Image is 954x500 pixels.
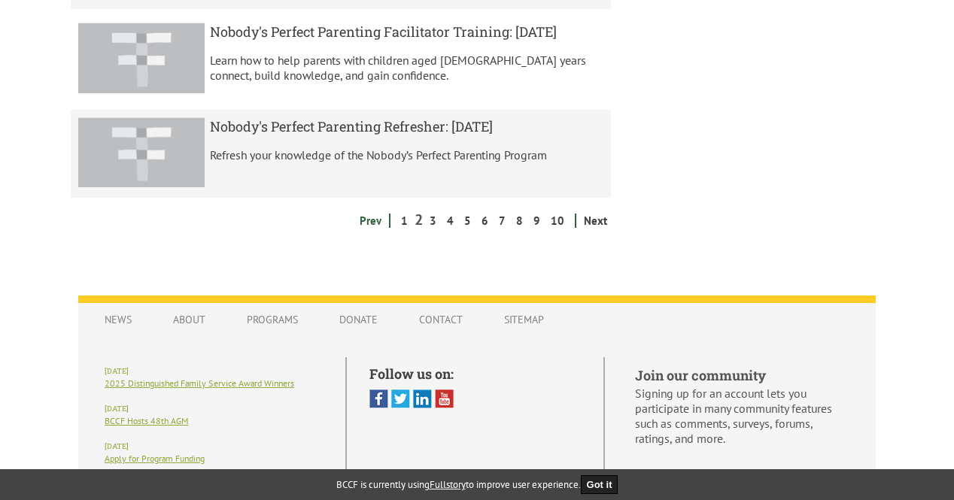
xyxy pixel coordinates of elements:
a: BCCF Hosts 48th AGM [105,415,188,426]
a: Donate [324,305,393,334]
img: result.title [78,23,205,93]
a: Apply for Program Funding [105,453,205,464]
img: Facebook [369,389,388,408]
h6: [DATE] [105,366,323,376]
img: Linked In [413,389,432,408]
a: 10 [547,214,568,228]
img: You Tube [435,389,454,408]
a: 8 [512,214,527,228]
a: 2025 Distinguished Family Service Award Winners [105,377,294,389]
a: News [90,305,147,334]
p: Learn how to help parents with children aged [DEMOGRAPHIC_DATA] years connect, build knowledge, a... [210,53,604,83]
a: Fullstory [430,478,466,491]
a: 1 [397,214,412,228]
p: Signing up for an account lets you participate in many community features such as comments, surve... [635,386,849,446]
button: Got it [581,475,618,494]
p: Refresh your knowledge of the Nobody’s Perfect Parenting Program [210,147,604,162]
h5: Nobody's Perfect Parenting Refresher: [DATE] [210,117,604,135]
a: result.title Nobody's Perfect Parenting Refresher: [DATE] Refresh your knowledge of the Nobody’s ... [71,110,611,198]
a: About [158,305,220,334]
a: Prev [356,214,385,228]
a: 5 [460,214,475,228]
a: 3 [426,214,440,228]
span: 2 [415,210,423,229]
a: Sitemap [489,305,559,334]
h5: Join our community [635,366,849,384]
a: Programs [232,305,313,334]
a: 9 [530,214,544,228]
h5: Nobody's Perfect Parenting Facilitator Training: [DATE] [210,23,604,41]
a: Next [580,214,611,228]
h5: Follow us on: [369,365,581,383]
a: result.title Nobody's Perfect Parenting Facilitator Training: [DATE] Learn how to help parents wi... [71,15,611,104]
h6: [DATE] [105,404,323,414]
a: 4 [443,214,457,228]
img: result.title [78,117,205,188]
a: 6 [478,214,492,228]
a: Contact [404,305,478,334]
h6: [DATE] [105,441,323,451]
a: 7 [495,214,509,228]
img: Twitter [391,389,410,408]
